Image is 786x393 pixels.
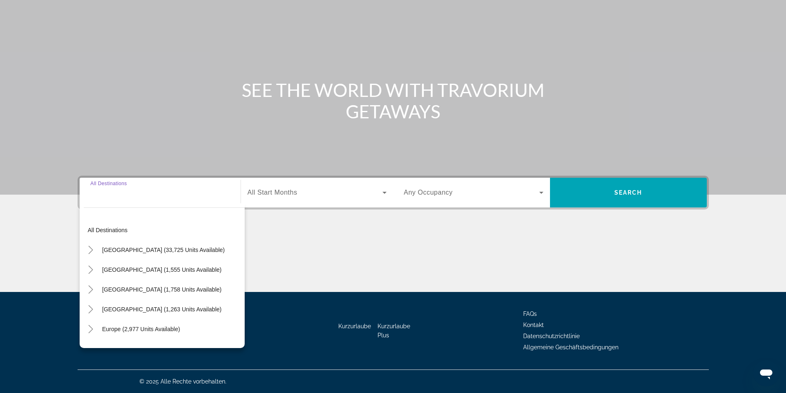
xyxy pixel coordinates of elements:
button: Toggle Australia (218 units available) [84,342,98,356]
span: All Destinations [90,181,127,186]
span: All Start Months [248,189,297,196]
span: Search [614,189,642,196]
a: Datenschutzrichtlinie [523,333,580,339]
a: Kontakt [523,322,544,328]
span: [GEOGRAPHIC_DATA] (33,725 units available) [102,247,225,253]
button: [GEOGRAPHIC_DATA] (218 units available) [98,341,221,356]
button: Toggle Canada (1,758 units available) [84,282,98,297]
button: Search [550,178,707,207]
span: Europe (2,977 units available) [102,326,180,332]
span: Any Occupancy [404,189,453,196]
button: All destinations [84,223,245,238]
button: [GEOGRAPHIC_DATA] (1,555 units available) [98,262,226,277]
button: Toggle Europe (2,977 units available) [84,322,98,337]
a: Kurzurlaube [338,323,371,329]
span: All destinations [88,227,128,233]
button: Toggle Mexico (1,555 units available) [84,263,98,277]
iframe: Schaltfläche zum Öffnen des Messaging-Fensters [753,360,779,386]
button: [GEOGRAPHIC_DATA] (1,758 units available) [98,282,226,297]
span: [GEOGRAPHIC_DATA] (1,555 units available) [102,266,222,273]
span: [GEOGRAPHIC_DATA] (1,263 units available) [102,306,222,313]
span: [GEOGRAPHIC_DATA] (1,758 units available) [102,286,222,293]
a: Kurzurlaube Plus [378,323,410,339]
a: Allgemeine Geschäftsbedingungen [523,344,618,351]
button: [GEOGRAPHIC_DATA] (33,725 units available) [98,242,229,257]
font: © 2025 Alle Rechte vorbehalten. [139,378,227,385]
button: Toggle Caribbean & Atlantic Islands (1,263 units available) [84,302,98,317]
button: [GEOGRAPHIC_DATA] (1,263 units available) [98,302,226,317]
button: Europe (2,977 units available) [98,322,184,337]
button: Toggle United States (33,725 units available) [84,243,98,257]
a: FAQs [523,311,537,317]
h1: SEE THE WORLD WITH TRAVORIUM GETAWAYS [238,79,548,122]
div: Such-Widget [80,178,707,207]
